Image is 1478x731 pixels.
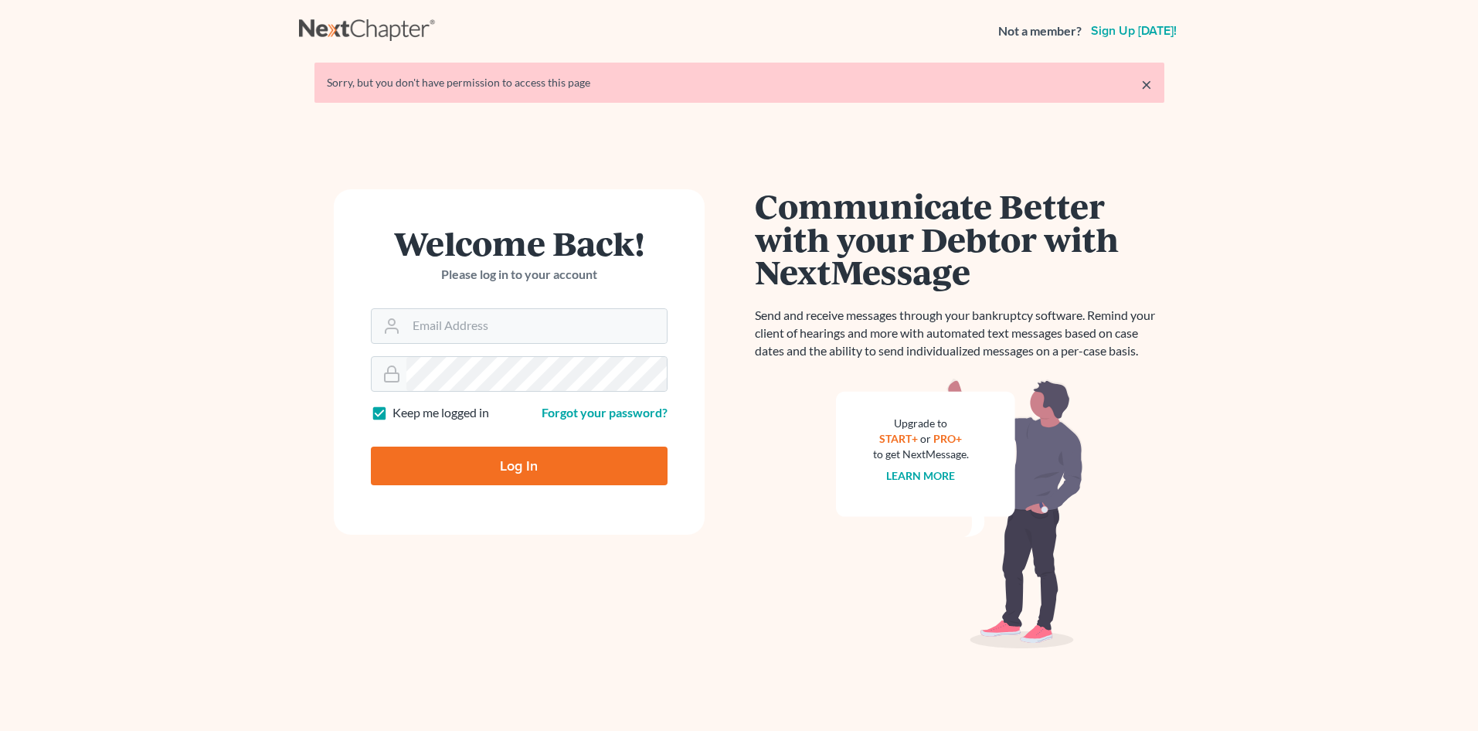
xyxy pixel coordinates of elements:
a: PRO+ [933,432,962,445]
img: nextmessage_bg-59042aed3d76b12b5cd301f8e5b87938c9018125f34e5fa2b7a6b67550977c72.svg [836,379,1083,649]
p: Please log in to your account [371,266,668,284]
a: START+ [879,432,918,445]
input: Email Address [406,309,667,343]
input: Log In [371,447,668,485]
a: × [1141,75,1152,93]
h1: Welcome Back! [371,226,668,260]
label: Keep me logged in [392,404,489,422]
a: Sign up [DATE]! [1088,25,1180,37]
a: Forgot your password? [542,405,668,420]
div: Upgrade to [873,416,969,431]
a: Learn more [886,469,955,482]
p: Send and receive messages through your bankruptcy software. Remind your client of hearings and mo... [755,307,1164,360]
span: or [920,432,931,445]
div: to get NextMessage. [873,447,969,462]
h1: Communicate Better with your Debtor with NextMessage [755,189,1164,288]
strong: Not a member? [998,22,1082,40]
div: Sorry, but you don't have permission to access this page [327,75,1152,90]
